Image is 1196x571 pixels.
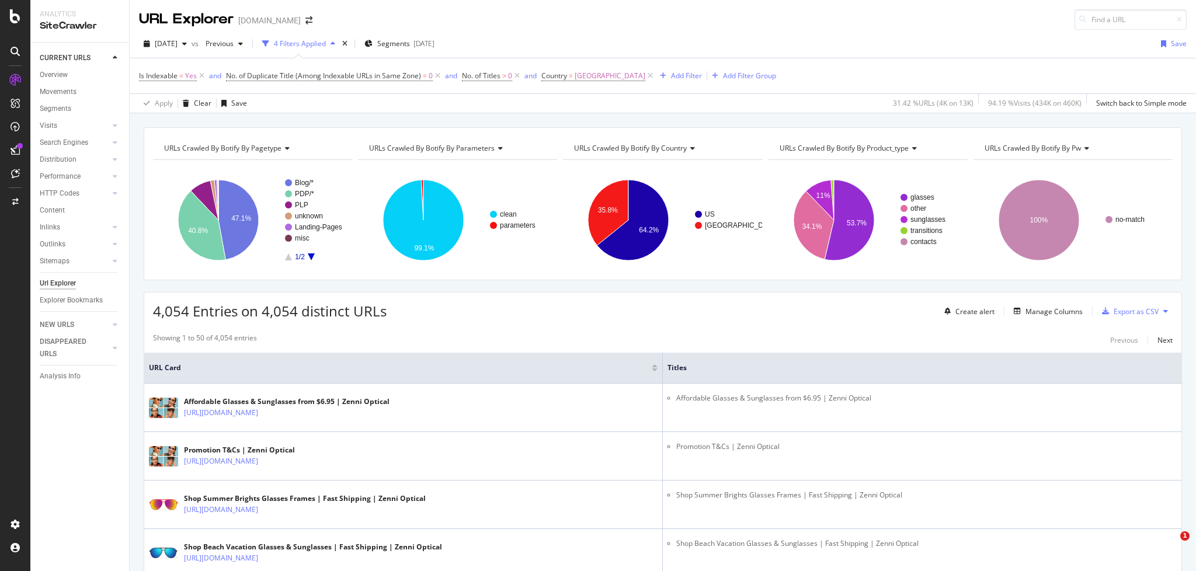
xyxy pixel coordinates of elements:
span: URLs Crawled By Botify By country [574,143,687,153]
button: Clear [178,94,211,113]
h4: URLs Crawled By Botify By country [572,139,752,158]
div: Add Filter Group [723,71,776,81]
span: Segments [377,39,410,48]
span: = [179,71,183,81]
a: DISAPPEARED URLS [40,336,109,360]
a: Search Engines [40,137,109,149]
a: Explorer Bookmarks [40,294,121,307]
button: Add Filter [655,69,702,83]
div: Add Filter [671,71,702,81]
button: Previous [201,34,248,53]
text: unknown [295,212,323,220]
div: [DATE] [413,39,434,48]
a: Outlinks [40,238,109,250]
a: Overview [40,69,121,81]
span: URLs Crawled By Botify By product_type [780,143,909,153]
text: Blog/* [295,179,314,187]
div: Switch back to Simple mode [1096,98,1187,108]
svg: A chart. [563,169,762,271]
button: Save [217,94,247,113]
text: PLP [295,201,308,209]
div: HTTP Codes [40,187,79,200]
text: 1/2 [295,253,305,261]
text: 40.8% [188,227,208,235]
img: main image [149,499,178,510]
a: Performance [40,170,109,183]
div: Save [1171,39,1187,48]
span: No. of Duplicate Title (Among Indexable URLs in Same Zone) [226,71,421,81]
text: 99.1% [415,244,434,252]
text: [GEOGRAPHIC_DATA] [705,221,778,229]
span: URLs Crawled By Botify By pagetype [164,143,281,153]
img: main image [149,548,178,558]
h4: URLs Crawled By Botify By pw [982,139,1162,158]
img: main image [149,398,178,418]
a: HTTP Codes [40,187,109,200]
text: parameters [500,221,536,229]
div: Explorer Bookmarks [40,294,103,307]
span: Previous [201,39,234,48]
div: 4 Filters Applied [274,39,326,48]
div: Previous [1110,335,1138,345]
text: contacts [910,238,937,246]
a: [URL][DOMAIN_NAME] [184,455,258,467]
div: 94.19 % Visits ( 434K on 460K ) [988,98,1082,108]
div: Overview [40,69,68,81]
div: Save [231,98,247,108]
div: Create alert [955,307,995,316]
a: CURRENT URLS [40,52,109,64]
a: NEW URLS [40,319,109,331]
text: other [910,204,926,213]
div: URL Explorer [139,9,234,29]
div: Shop Beach Vacation Glasses & Sunglasses | Fast Shipping | Zenni Optical [184,542,442,552]
div: arrow-right-arrow-left [305,16,312,25]
div: Apply [155,98,173,108]
text: US [705,210,715,218]
span: [GEOGRAPHIC_DATA] [575,68,645,84]
text: transitions [910,227,943,235]
h4: URLs Crawled By Botify By product_type [777,139,957,158]
div: Promotion T&Cs | Zenni Optical [184,445,309,455]
svg: A chart. [769,169,968,271]
span: 0 [508,68,512,84]
div: Analytics [40,9,120,19]
span: URLs Crawled By Botify By parameters [369,143,495,153]
text: misc [295,234,310,242]
div: Analysis Info [40,370,81,382]
text: 64.2% [639,226,659,234]
text: 100% [1030,216,1048,224]
button: Next [1157,333,1173,347]
span: vs [192,39,201,48]
button: Previous [1110,333,1138,347]
text: 47.1% [231,214,251,222]
text: Landing-Pages [295,223,342,231]
text: PDP/* [295,190,314,198]
text: 11% [816,192,830,200]
text: no-match [1115,215,1145,224]
div: Shop Summer Brights Glasses Frames | Fast Shipping | Zenni Optical [184,493,426,504]
text: sunglasses [910,215,945,224]
span: 4,054 Entries on 4,054 distinct URLs [153,301,387,321]
a: [URL][DOMAIN_NAME] [184,407,258,419]
text: glasses [910,193,934,201]
div: Manage Columns [1025,307,1083,316]
div: CURRENT URLS [40,52,91,64]
span: Titles [667,363,1159,373]
svg: A chart. [358,169,557,271]
div: Search Engines [40,137,88,149]
div: and [445,71,457,81]
span: = [569,71,573,81]
button: Manage Columns [1009,304,1083,318]
div: [DOMAIN_NAME] [238,15,301,26]
div: A chart. [974,169,1173,271]
svg: A chart. [153,169,352,271]
h4: URLs Crawled By Botify By parameters [367,139,547,158]
a: [URL][DOMAIN_NAME] [184,504,258,516]
text: 34.1% [802,222,822,231]
span: URL Card [149,363,649,373]
div: Next [1157,335,1173,345]
button: Apply [139,94,173,113]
